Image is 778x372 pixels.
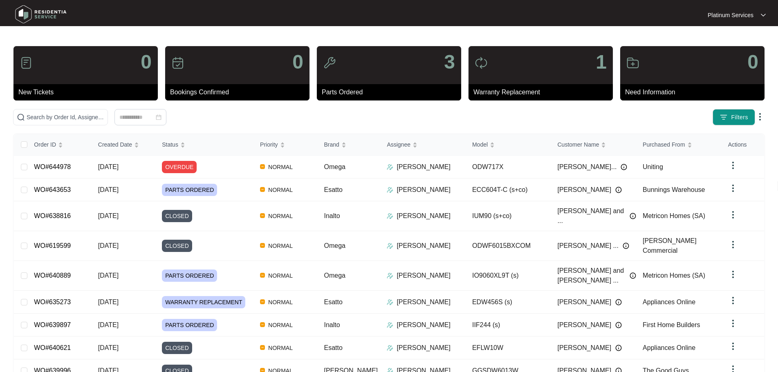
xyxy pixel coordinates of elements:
span: Esatto [324,186,342,193]
span: CLOSED [162,342,192,354]
a: WO#640889 [34,272,71,279]
span: CLOSED [162,240,192,252]
span: [DATE] [98,186,119,193]
img: Assigner Icon [387,345,393,351]
p: [PERSON_NAME] [397,241,451,251]
img: Vercel Logo [260,345,265,350]
img: Assigner Icon [387,272,393,279]
th: Created Date [92,134,155,156]
button: filter iconFilters [713,109,755,125]
p: Need Information [625,87,765,97]
img: Vercel Logo [260,164,265,169]
p: New Tickets [18,87,158,97]
img: dropdown arrow [728,210,738,220]
span: PARTS ORDERED [162,184,217,196]
span: [PERSON_NAME]... [558,162,617,172]
a: WO#644978 [34,163,71,170]
img: Vercel Logo [260,299,265,304]
p: [PERSON_NAME] [397,297,451,307]
span: [DATE] [98,344,119,351]
img: dropdown arrow [728,270,738,279]
span: WARRANTY REPLACEMENT [162,296,245,308]
p: 1 [596,52,607,72]
p: 0 [747,52,758,72]
a: WO#635273 [34,298,71,305]
p: 0 [292,52,303,72]
span: Inalto [324,321,340,328]
span: NORMAL [265,185,296,195]
span: Omega [324,242,345,249]
span: Appliances Online [643,298,695,305]
p: 0 [141,52,152,72]
img: dropdown arrow [728,341,738,351]
span: PARTS ORDERED [162,270,217,282]
span: [DATE] [98,298,119,305]
td: IUM90 (s+co) [466,201,551,231]
img: Assigner Icon [387,299,393,305]
img: icon [626,56,639,69]
span: Customer Name [558,140,599,149]
img: Assigner Icon [387,243,393,249]
span: NORMAL [265,297,296,307]
img: residentia service logo [12,2,70,27]
img: Info icon [630,272,636,279]
span: First Home Builders [643,321,700,328]
td: IO9060XL9T (s) [466,261,551,291]
span: Brand [324,140,339,149]
input: Search by Order Id, Assignee Name, Customer Name, Brand and Model [27,113,104,122]
img: Info icon [615,322,622,328]
span: Inalto [324,212,340,219]
th: Order ID [27,134,91,156]
img: dropdown arrow [728,296,738,305]
p: [PERSON_NAME] [397,211,451,221]
span: Omega [324,272,345,279]
span: [PERSON_NAME] [558,320,612,330]
img: Assigner Icon [387,187,393,193]
th: Brand [317,134,380,156]
td: EDW456S (s) [466,291,551,314]
img: dropdown arrow [728,183,738,193]
span: NORMAL [265,162,296,172]
span: NORMAL [265,241,296,251]
td: IIF244 (s) [466,314,551,336]
td: ODWF6015BXCOM [466,231,551,261]
img: Assigner Icon [387,213,393,219]
p: Parts Ordered [322,87,461,97]
img: Info icon [621,164,627,170]
img: search-icon [17,113,25,121]
span: NORMAL [265,320,296,330]
img: Info icon [615,187,622,193]
span: Esatto [324,298,342,305]
span: [PERSON_NAME] and [PERSON_NAME] ... [558,266,626,285]
img: Info icon [630,213,636,219]
a: WO#640621 [34,344,71,351]
p: [PERSON_NAME] [397,162,451,172]
p: [PERSON_NAME] [397,185,451,195]
a: WO#643653 [34,186,71,193]
img: Info icon [615,345,622,351]
span: Created Date [98,140,132,149]
th: Purchased From [636,134,722,156]
img: Vercel Logo [260,243,265,248]
span: [PERSON_NAME] [558,297,612,307]
img: Assigner Icon [387,322,393,328]
span: Priority [260,140,278,149]
td: ODW717X [466,156,551,178]
p: Platinum Services [708,11,753,19]
a: WO#639897 [34,321,71,328]
a: WO#619599 [34,242,71,249]
th: Assignee [380,134,466,156]
span: [PERSON_NAME] and ... [558,206,626,226]
span: PARTS ORDERED [162,319,217,331]
img: dropdown arrow [728,319,738,328]
span: NORMAL [265,271,296,281]
span: Bunnings Warehouse [643,186,705,193]
img: dropdown arrow [761,13,766,17]
span: [PERSON_NAME] [558,185,612,195]
span: Assignee [387,140,410,149]
p: [PERSON_NAME] [397,320,451,330]
img: Info icon [623,243,629,249]
img: icon [20,56,33,69]
span: Model [472,140,488,149]
p: Bookings Confirmed [170,87,309,97]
